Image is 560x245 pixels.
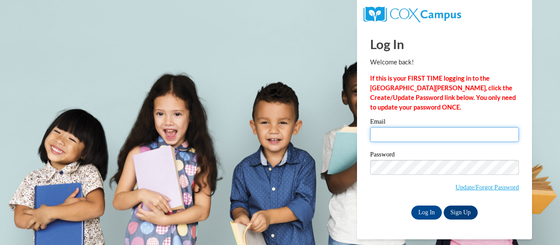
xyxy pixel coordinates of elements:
label: Password [370,151,519,160]
a: Sign Up [444,206,478,220]
h1: Log In [370,35,519,53]
input: Log In [411,206,442,220]
p: Welcome back! [370,57,519,67]
strong: If this is your FIRST TIME logging in to the [GEOGRAPHIC_DATA][PERSON_NAME], click the Create/Upd... [370,75,516,111]
img: COX Campus [364,7,461,22]
a: Update/Forgot Password [455,184,519,191]
a: COX Campus [364,10,461,18]
label: Email [370,118,519,127]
